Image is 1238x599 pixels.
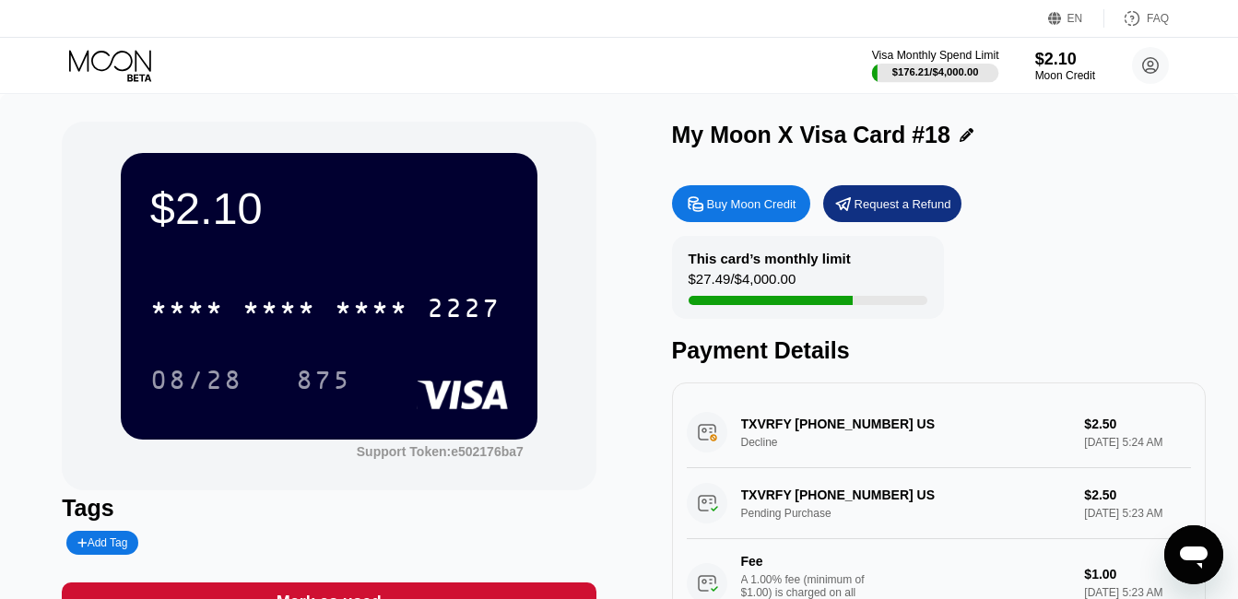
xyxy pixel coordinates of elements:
[77,536,127,549] div: Add Tag
[1035,50,1095,69] div: $2.10
[66,531,138,555] div: Add Tag
[672,122,950,148] div: My Moon X Visa Card #18
[427,296,501,325] div: 2227
[357,444,524,459] div: Support Token:e502176ba7
[1104,9,1169,28] div: FAQ
[62,495,595,522] div: Tags
[892,66,979,77] div: $176.21 / $4,000.00
[689,271,796,296] div: $27.49 / $4,000.00
[1084,586,1191,599] div: [DATE] 5:23 AM
[150,182,508,234] div: $2.10
[689,251,851,266] div: This card’s monthly limit
[873,49,997,82] div: Visa Monthly Spend Limit$176.21/$4,000.00
[672,337,1206,364] div: Payment Details
[1035,50,1095,82] div: $2.10Moon Credit
[741,554,870,569] div: Fee
[823,185,961,222] div: Request a Refund
[296,368,351,397] div: 875
[855,196,951,212] div: Request a Refund
[1048,9,1104,28] div: EN
[150,368,242,397] div: 08/28
[1067,12,1083,25] div: EN
[1084,567,1191,581] div: $1.00
[707,196,796,212] div: Buy Moon Credit
[672,185,810,222] div: Buy Moon Credit
[357,444,524,459] div: Support Token: e502176ba7
[1035,69,1095,82] div: Moon Credit
[1164,525,1223,584] iframe: Button to launch messaging window
[872,49,999,62] div: Visa Monthly Spend Limit
[136,357,256,403] div: 08/28
[282,357,365,403] div: 875
[1147,12,1169,25] div: FAQ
